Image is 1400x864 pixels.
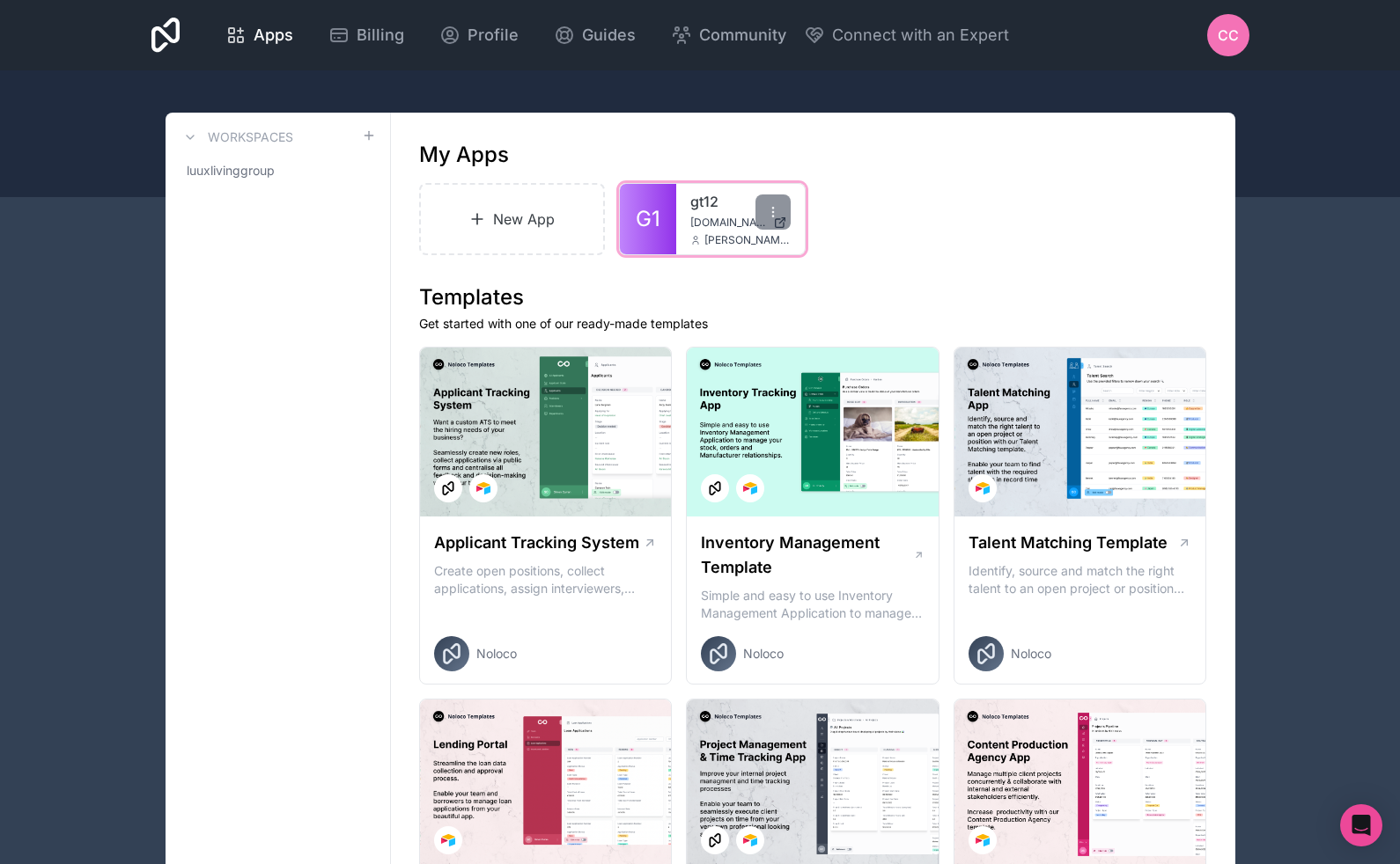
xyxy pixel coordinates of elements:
p: Identify, source and match the right talent to an open project or position with our Talent Matchi... [969,562,1192,597]
p: Get started with one of our ready-made templates [419,315,1207,333]
h1: My Apps [419,141,509,169]
span: Billing [357,23,404,48]
img: Airtable Logo [476,481,490,495]
a: gt12 [690,191,791,212]
span: Noloco [476,645,517,663]
button: Connect with an Expert [804,23,1009,48]
img: Airtable Logo [441,833,455,847]
h1: Templates [419,283,1207,311]
a: Billing [314,16,418,55]
p: Simple and easy to use Inventory Management Application to manage your stock, orders and Manufact... [701,587,925,622]
a: New App [419,183,606,255]
a: Community [657,16,800,55]
h1: Inventory Management Template [701,531,912,580]
span: luuxlivinggroup [187,162,275,179]
a: G1 [620,184,676,254]
img: Airtable Logo [743,481,757,495]
img: Airtable Logo [976,481,990,495]
h1: Talent Matching Template [969,531,1168,555]
img: Airtable Logo [743,833,757,847]
span: [DOMAIN_NAME] [690,216,766,230]
h3: Workspaces [208,128,293,146]
a: [DOMAIN_NAME] [690,216,791,230]
div: Open Intercom Messenger [1340,804,1382,846]
p: Create open positions, collect applications, assign interviewers, centralise candidate feedback a... [434,562,658,597]
h1: Applicant Tracking System [434,531,639,555]
span: Noloco [1011,645,1051,663]
span: Connect with an Expert [832,23,1009,48]
a: luuxlivinggroup [180,155,376,187]
img: Airtable Logo [976,833,990,847]
a: Profile [425,16,533,55]
span: CC [1218,25,1239,46]
span: [PERSON_NAME][EMAIL_ADDRESS][DOMAIN_NAME] [704,233,791,247]
span: Profile [468,23,519,48]
span: Community [699,23,786,48]
span: Guides [582,23,636,48]
span: G1 [636,205,660,233]
a: Guides [540,16,650,55]
a: Workspaces [180,127,293,148]
span: Noloco [743,645,784,663]
a: Apps [211,16,307,55]
span: Apps [254,23,293,48]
